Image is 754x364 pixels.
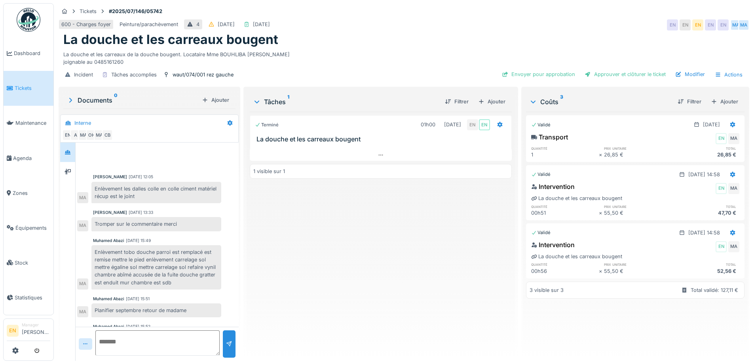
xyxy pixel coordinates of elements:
div: Actions [711,69,746,80]
div: [DATE] [444,121,461,128]
div: [DATE] 14:58 [688,229,720,236]
div: MA [94,130,105,141]
div: EN [716,133,727,144]
div: Terminé [255,122,279,128]
div: Validé [531,122,551,128]
sup: 3 [560,97,563,107]
div: La douche et les carreaux bougent [531,194,622,202]
div: [DATE] 15:49 [126,238,151,244]
h6: prix unitaire [604,146,672,151]
div: 1 [531,151,599,158]
div: × [599,209,604,217]
div: EN [716,183,727,194]
div: Enlèvement tobo douche parroi est remplacé est remise mettre le pied enlèvement carrelage sol met... [91,245,221,290]
div: 01h00 [421,121,435,128]
div: EN [716,241,727,252]
a: Maintenance [4,106,53,141]
div: OH [86,130,97,141]
div: Interne [74,119,91,127]
div: 55,50 € [604,267,672,275]
div: MA [78,130,89,141]
span: Dashboard [14,50,50,57]
strong: #2025/07/146/05742 [106,8,165,15]
div: 1 visible sur 1 [253,168,285,175]
a: Zones [4,175,53,210]
div: Enlèvement les dalles colle en colle ciment matériel récup est le joint [91,182,221,203]
div: 3 visible sur 3 [530,286,564,294]
div: 4 [196,21,199,28]
div: MA [77,220,88,231]
sup: 1 [287,97,289,107]
span: Statistiques [15,294,50,301]
div: [DATE] 12:05 [129,174,153,180]
h3: La douche et les carreaux bougent [256,135,508,143]
div: MA [77,192,88,203]
div: MA [728,241,739,252]
div: Validé [531,171,551,178]
h6: total [672,146,739,151]
div: Ajouter [199,95,232,105]
div: Tromper sur le commentaire merci [91,217,221,231]
div: CB [102,130,113,141]
a: Dashboard [4,36,53,71]
div: Manager [22,322,50,328]
div: Validé [531,229,551,236]
div: Ajouter [708,96,741,107]
span: Stock [15,259,50,267]
div: Approuver et clôturer le ticket [581,69,669,80]
h6: prix unitaire [604,204,672,209]
div: Tâches accomplies [111,71,157,78]
sup: 0 [114,95,118,105]
div: Total validé: 127,11 € [691,286,738,294]
div: Incident [74,71,93,78]
h6: prix unitaire [604,262,672,267]
div: 47,70 € [672,209,739,217]
div: Documents [66,95,199,105]
h6: quantité [531,146,599,151]
a: Tickets [4,71,53,106]
div: A [70,130,81,141]
div: Modifier [672,69,708,80]
div: EN [718,19,729,30]
div: × [599,267,604,275]
div: [DATE] [703,121,720,128]
div: Filtrer [442,96,472,107]
div: Intervention [531,240,575,250]
div: MA [77,306,88,317]
div: [DATE] 15:51 [126,296,150,302]
div: 00h51 [531,209,599,217]
div: Intervention [531,182,575,191]
div: Planifier septembre retour de madame [91,303,221,317]
div: EN [705,19,716,30]
span: Équipements [15,224,50,232]
div: 600 - Charges foyer [61,21,111,28]
div: Envoyer pour approbation [499,69,578,80]
div: EN [62,130,73,141]
div: 26,85 € [604,151,672,158]
h6: quantité [531,262,599,267]
div: EN [479,119,490,130]
div: MA [728,183,739,194]
div: EN [692,19,703,30]
li: [PERSON_NAME] [22,322,50,339]
div: EN [680,19,691,30]
div: Muhamed Abazi [93,324,124,330]
div: [DATE] 14:58 [688,171,720,178]
div: Coûts [529,97,671,107]
div: Muhamed Abazi [93,296,124,302]
div: [DATE] 13:33 [129,210,153,215]
h6: total [672,262,739,267]
div: × [599,151,604,158]
h6: quantité [531,204,599,209]
img: Badge_color-CXgf-gQk.svg [17,8,40,32]
div: Tickets [80,8,97,15]
span: Zones [13,189,50,197]
div: MA [738,19,749,30]
div: Ajouter [475,96,509,107]
div: 00h56 [531,267,599,275]
h1: La douche et les carreaux bougent [63,32,278,47]
div: Tâches [253,97,438,107]
a: EN Manager[PERSON_NAME] [7,322,50,341]
div: MA [728,133,739,144]
span: Agenda [13,154,50,162]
